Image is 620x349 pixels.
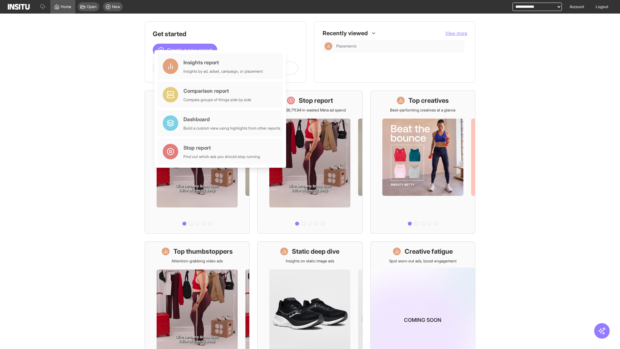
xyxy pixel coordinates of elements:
p: Insights on static image ads [286,259,334,264]
h1: Static deep dive [292,247,339,256]
span: Placements [336,44,356,49]
span: New [112,4,120,9]
p: Attention-grabbing video ads [171,259,223,264]
a: Top creativesBest-performing creatives at a glance [370,90,475,234]
div: Insights [325,42,332,50]
div: Find out which ads you should stop running [183,154,260,159]
div: Compare groups of things side by side [183,97,251,102]
a: Stop reportSave £36,711.94 in wasted Meta ad spend [257,90,362,234]
button: Create a new report [153,44,217,57]
h1: Top thumbstoppers [173,247,233,256]
span: Create a new report [167,46,212,54]
span: Open [87,4,97,9]
p: Save £36,711.94 in wasted Meta ad spend [274,108,346,113]
h1: Get started [153,29,298,38]
span: Home [61,4,71,9]
span: Placements [336,44,462,49]
div: Insights by ad, adset, campaign, or placement [183,69,263,74]
div: Comparison report [183,87,251,95]
h1: Top creatives [408,96,449,105]
p: Best-performing creatives at a glance [390,108,456,113]
span: View more [445,30,467,36]
div: Stop report [183,144,260,152]
div: Dashboard [183,115,280,123]
h1: Stop report [299,96,333,105]
button: View more [445,30,467,37]
a: What's live nowSee all active ads instantly [145,90,250,234]
img: Logo [8,4,30,10]
div: Insights report [183,58,263,66]
div: Build a custom view using highlights from other reports [183,126,280,131]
